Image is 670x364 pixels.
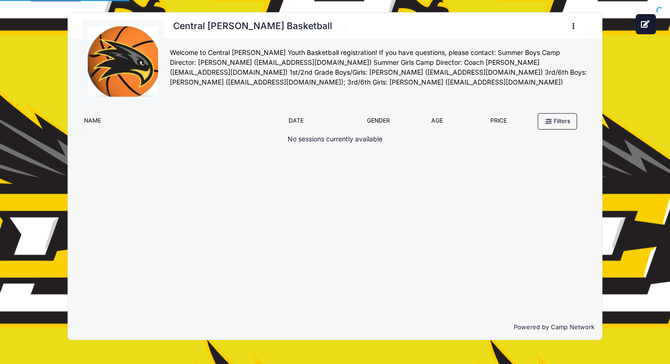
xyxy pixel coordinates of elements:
[170,48,588,87] div: Welcome to Central [PERSON_NAME] Youth Basketball registration! If you have questions, please con...
[76,323,594,332] p: Powered by Camp Network
[88,26,158,97] img: logo
[288,134,382,144] p: No sessions currently available
[350,116,407,130] div: Gender
[406,116,468,130] div: Age
[284,116,350,130] div: Date
[170,18,335,34] h1: Central [PERSON_NAME] Basketball
[538,113,577,129] button: Filters
[468,116,529,130] div: Price
[80,116,284,130] div: Name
